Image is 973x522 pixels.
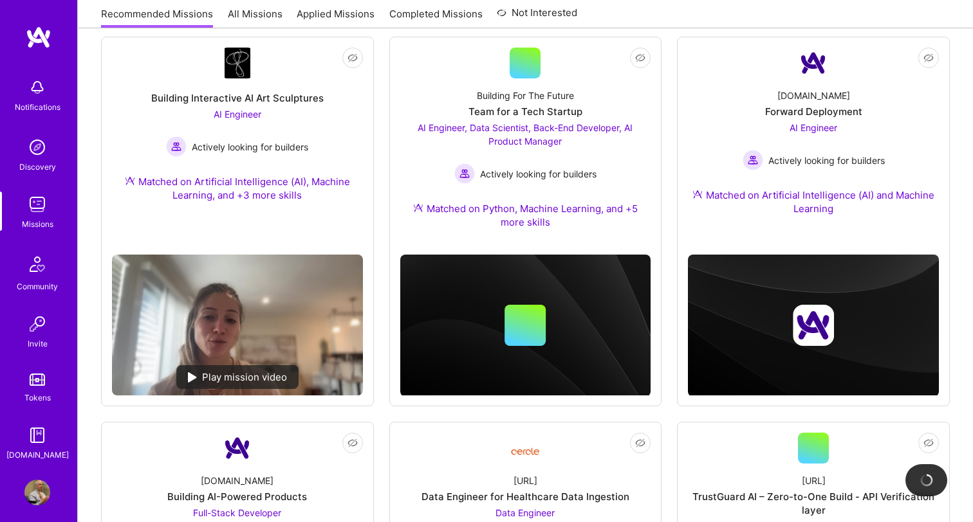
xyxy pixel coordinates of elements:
[790,122,837,133] span: AI Engineer
[228,7,283,28] a: All Missions
[743,150,763,170] img: Actively looking for builders
[22,249,53,280] img: Community
[214,109,261,120] span: AI Engineer
[15,100,60,114] div: Notifications
[166,136,187,157] img: Actively looking for builders
[28,337,48,350] div: Invite
[21,480,53,505] a: User Avatar
[688,255,939,396] img: cover
[167,490,307,503] div: Building AI-Powered Products
[688,188,939,215] div: Matched on Artificial Intelligence (AI) and Machine Learning
[920,474,933,487] img: loading
[692,189,703,199] img: Ateam Purple Icon
[923,438,934,448] i: icon EyeClosed
[176,365,299,389] div: Play mission video
[125,175,135,186] img: Ateam Purple Icon
[798,48,829,78] img: Company Logo
[201,474,273,487] div: [DOMAIN_NAME]
[514,474,537,487] div: [URL]
[19,160,56,174] div: Discovery
[24,391,51,404] div: Tokens
[24,192,50,217] img: teamwork
[6,448,69,462] div: [DOMAIN_NAME]
[777,89,850,102] div: [DOMAIN_NAME]
[222,433,253,464] img: Company Logo
[112,48,363,244] a: Company LogoBuilding Interactive AI Art SculpturesAI Engineer Actively looking for buildersActive...
[400,48,651,244] a: Building For The FutureTeam for a Tech StartupAI Engineer, Data Scientist, Back-End Developer, AI...
[193,507,281,518] span: Full-Stack Developer
[923,53,934,63] i: icon EyeClosed
[112,255,363,395] img: No Mission
[389,7,483,28] a: Completed Missions
[297,7,375,28] a: Applied Missions
[24,134,50,160] img: discovery
[101,7,213,28] a: Recommended Missions
[635,438,645,448] i: icon EyeClosed
[347,53,358,63] i: icon EyeClosed
[112,175,363,202] div: Matched on Artificial Intelligence (AI), Machine Learning, and +3 more skills
[17,280,58,293] div: Community
[454,163,475,184] img: Actively looking for builders
[151,91,324,105] div: Building Interactive AI Art Sculptures
[24,422,50,448] img: guide book
[30,373,45,386] img: tokens
[793,305,834,346] img: Company logo
[413,203,423,213] img: Ateam Purple Icon
[26,26,51,49] img: logo
[418,122,633,147] span: AI Engineer, Data Scientist, Back-End Developer, AI Product Manager
[422,490,629,503] div: Data Engineer for Healthcare Data Ingestion
[768,154,885,167] span: Actively looking for builders
[802,474,826,487] div: [URL]
[635,53,645,63] i: icon EyeClosed
[24,480,50,505] img: User Avatar
[225,48,250,78] img: Company Logo
[400,202,651,229] div: Matched on Python, Machine Learning, and +5 more skills
[188,372,197,382] img: play
[192,140,308,154] span: Actively looking for builders
[24,311,50,337] img: Invite
[497,5,577,28] a: Not Interested
[347,438,358,448] i: icon EyeClosed
[480,167,597,181] span: Actively looking for builders
[400,255,651,396] img: cover
[765,105,862,118] div: Forward Deployment
[468,105,582,118] div: Team for a Tech Startup
[477,89,574,102] div: Building For The Future
[510,438,541,459] img: Company Logo
[688,490,939,517] div: TrustGuard AI – Zero-to-One Build - API Verification layer
[496,507,555,518] span: Data Engineer
[688,48,939,231] a: Company Logo[DOMAIN_NAME]Forward DeploymentAI Engineer Actively looking for buildersActively look...
[24,75,50,100] img: bell
[22,217,53,231] div: Missions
